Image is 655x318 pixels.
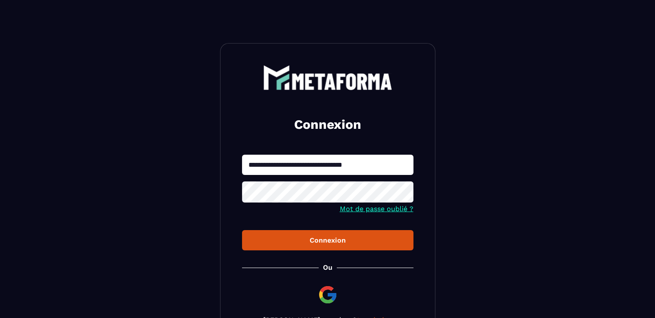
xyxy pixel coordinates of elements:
img: google [317,284,338,305]
a: Mot de passe oublié ? [340,205,413,213]
p: Ou [323,263,332,271]
a: logo [242,65,413,90]
h2: Connexion [252,116,403,133]
button: Connexion [242,230,413,250]
div: Connexion [249,236,407,244]
img: logo [263,65,392,90]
